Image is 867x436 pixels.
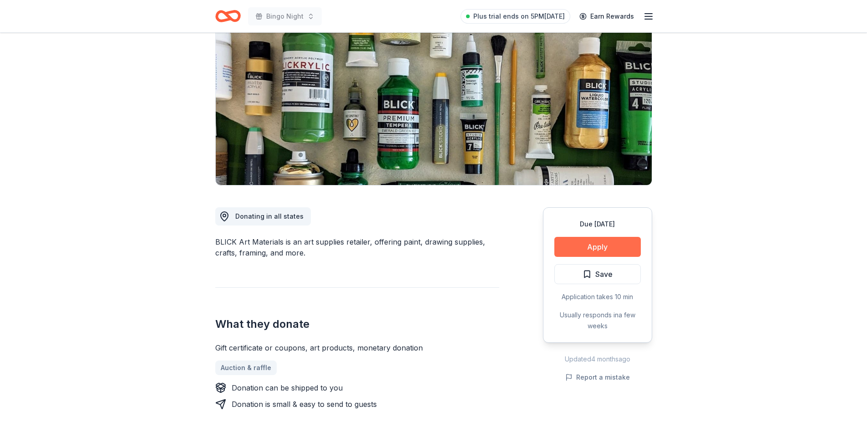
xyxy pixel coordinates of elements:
[543,354,652,365] div: Updated 4 months ago
[461,9,570,24] a: Plus trial ends on 5PM[DATE]
[248,7,322,25] button: Bingo Night
[565,372,630,383] button: Report a mistake
[216,11,652,185] img: Image for BLICK Art Materials
[595,268,613,280] span: Save
[554,310,641,331] div: Usually responds in a few weeks
[554,264,641,284] button: Save
[232,399,377,410] div: Donation is small & easy to send to guests
[266,11,304,22] span: Bingo Night
[554,237,641,257] button: Apply
[574,8,639,25] a: Earn Rewards
[554,219,641,230] div: Due [DATE]
[215,342,499,353] div: Gift certificate or coupons, art products, monetary donation
[473,11,565,22] span: Plus trial ends on 5PM[DATE]
[554,291,641,302] div: Application takes 10 min
[215,317,499,331] h2: What they donate
[215,236,499,258] div: BLICK Art Materials is an art supplies retailer, offering paint, drawing supplies, crafts, framin...
[215,361,277,375] a: Auction & raffle
[235,212,304,220] span: Donating in all states
[232,382,343,393] div: Donation can be shipped to you
[215,5,241,27] a: Home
